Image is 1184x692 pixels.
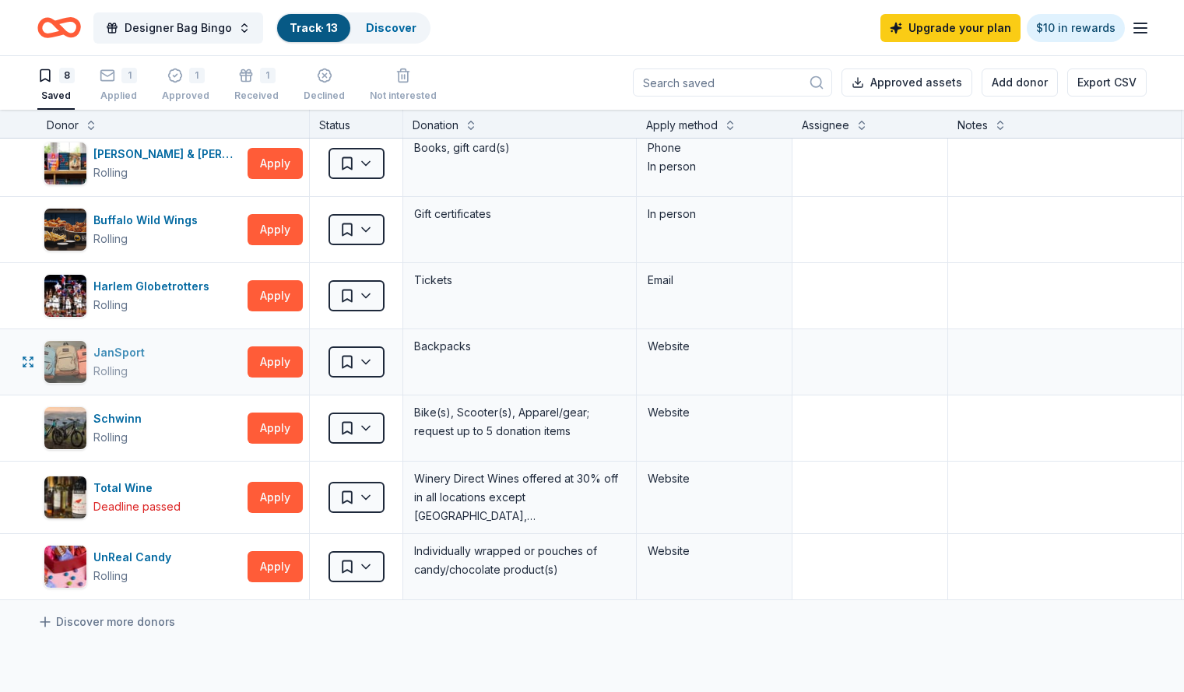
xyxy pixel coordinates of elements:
[37,61,75,110] button: 8Saved
[44,406,241,450] button: Image for SchwinnSchwinnRolling
[44,546,86,588] img: Image for UnReal Candy
[93,230,128,248] div: Rolling
[44,274,241,318] button: Image for Harlem GlobetrottersHarlem GlobetrottersRolling
[44,476,86,518] img: Image for Total Wine
[37,90,75,102] div: Saved
[93,428,128,447] div: Rolling
[413,137,627,159] div: Books, gift card(s)
[370,61,437,110] button: Not interested
[1067,68,1147,97] button: Export CSV
[648,157,781,176] div: In person
[44,142,86,184] img: Image for Barnes & Noble
[59,68,75,83] div: 8
[982,68,1058,97] button: Add donor
[44,208,241,251] button: Image for Buffalo Wild WingsBuffalo Wild WingsRolling
[248,280,303,311] button: Apply
[648,403,781,422] div: Website
[248,214,303,245] button: Apply
[93,567,128,585] div: Rolling
[413,269,627,291] div: Tickets
[413,402,627,442] div: Bike(s), Scooter(s), Apparel/gear; request up to 5 donation items
[646,116,718,135] div: Apply method
[366,21,416,34] a: Discover
[248,482,303,513] button: Apply
[44,209,86,251] img: Image for Buffalo Wild Wings
[125,19,232,37] span: Designer Bag Bingo
[648,139,781,157] div: Phone
[93,479,181,497] div: Total Wine
[93,497,181,516] div: Deadline passed
[648,469,781,488] div: Website
[100,90,137,102] div: Applied
[93,211,204,230] div: Buffalo Wild Wings
[413,540,627,581] div: Individually wrapped or pouches of candy/chocolate product(s)
[802,116,849,135] div: Assignee
[648,271,781,290] div: Email
[189,68,205,83] div: 1
[248,551,303,582] button: Apply
[44,142,241,185] button: Image for Barnes & Noble[PERSON_NAME] & [PERSON_NAME]Rolling
[880,14,1021,42] a: Upgrade your plan
[47,116,79,135] div: Donor
[234,90,279,102] div: Received
[248,346,303,378] button: Apply
[44,341,86,383] img: Image for JanSport
[93,362,128,381] div: Rolling
[93,548,177,567] div: UnReal Candy
[44,545,241,588] button: Image for UnReal CandyUnReal CandyRolling
[162,90,209,102] div: Approved
[648,542,781,560] div: Website
[93,343,151,362] div: JanSport
[648,205,781,223] div: In person
[304,61,345,110] button: Declined
[93,296,128,314] div: Rolling
[841,68,972,97] button: Approved assets
[370,90,437,102] div: Not interested
[260,68,276,83] div: 1
[413,468,627,527] div: Winery Direct Wines offered at 30% off in all locations except [GEOGRAPHIC_DATA], [GEOGRAPHIC_DAT...
[957,116,988,135] div: Notes
[413,335,627,357] div: Backpacks
[648,337,781,356] div: Website
[304,90,345,102] div: Declined
[413,203,627,225] div: Gift certificates
[93,163,128,182] div: Rolling
[93,277,216,296] div: Harlem Globetrotters
[234,61,279,110] button: 1Received
[93,409,148,428] div: Schwinn
[93,145,241,163] div: [PERSON_NAME] & [PERSON_NAME]
[1027,14,1125,42] a: $10 in rewards
[37,9,81,46] a: Home
[37,613,175,631] a: Discover more donors
[44,476,241,519] button: Image for Total WineTotal WineDeadline passed
[248,148,303,179] button: Apply
[100,61,137,110] button: 1Applied
[310,110,403,138] div: Status
[93,12,263,44] button: Designer Bag Bingo
[413,116,458,135] div: Donation
[44,340,241,384] button: Image for JanSportJanSportRolling
[276,12,430,44] button: Track· 13Discover
[44,407,86,449] img: Image for Schwinn
[121,68,137,83] div: 1
[248,413,303,444] button: Apply
[633,68,832,97] input: Search saved
[162,61,209,110] button: 1Approved
[44,275,86,317] img: Image for Harlem Globetrotters
[290,21,338,34] a: Track· 13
